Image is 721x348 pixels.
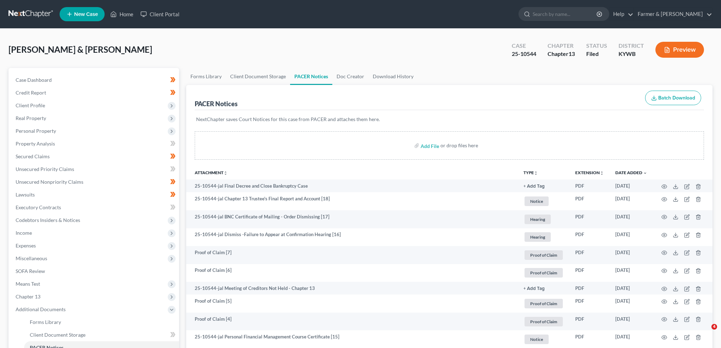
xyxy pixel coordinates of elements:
span: Notice [525,335,549,344]
span: Hearing [525,232,551,242]
a: Credit Report [10,86,179,99]
a: Case Dashboard [10,74,179,86]
span: Batch Download [658,95,695,101]
td: Proof of Claim [7] [186,246,518,264]
span: Means Test [16,281,40,287]
div: Case [512,42,536,50]
i: expand_more [643,171,647,175]
button: + Add Tag [523,184,545,189]
td: PDF [570,264,610,282]
span: Unsecured Nonpriority Claims [16,179,83,185]
span: 13 [569,50,575,57]
td: PDF [570,179,610,192]
a: Farmer & [PERSON_NAME] [634,8,712,21]
td: [DATE] [610,282,653,295]
span: Forms Library [30,319,61,325]
span: Credit Report [16,90,46,96]
a: Forms Library [24,316,179,329]
span: Personal Property [16,128,56,134]
span: Secured Claims [16,153,50,159]
a: Notice [523,195,564,207]
a: Secured Claims [10,150,179,163]
td: [DATE] [610,179,653,192]
td: PDF [570,246,610,264]
td: [DATE] [610,246,653,264]
i: unfold_more [223,171,228,175]
td: [DATE] [610,295,653,313]
button: TYPEunfold_more [523,171,538,175]
td: [DATE] [610,264,653,282]
a: Doc Creator [332,68,368,85]
span: Expenses [16,243,36,249]
div: Chapter [548,50,575,58]
td: 25-10544-jal Final Decree and Close Bankruptcy Case [186,179,518,192]
a: Proof of Claim [523,267,564,279]
a: + Add Tag [523,183,564,189]
span: Executory Contracts [16,204,61,210]
div: Chapter [548,42,575,50]
div: KYWB [619,50,644,58]
span: 4 [711,324,717,330]
a: Proof of Claim [523,316,564,327]
i: unfold_more [600,171,604,175]
span: Real Property [16,115,46,121]
span: Additional Documents [16,306,66,312]
a: Unsecured Priority Claims [10,163,179,176]
span: New Case [74,12,98,17]
a: Proof of Claim [523,298,564,309]
a: SOFA Review [10,265,179,278]
div: Filed [586,50,607,58]
span: SOFA Review [16,268,45,274]
a: Download History [368,68,418,85]
span: Income [16,230,32,236]
div: Status [586,42,607,50]
span: [PERSON_NAME] & [PERSON_NAME] [9,44,152,55]
td: PDF [570,228,610,246]
span: Proof of Claim [525,299,563,308]
div: PACER Notices [195,99,238,108]
span: Property Analysis [16,141,55,147]
a: Hearing [523,231,564,243]
a: + Add Tag [523,285,564,292]
span: Client Document Storage [30,332,85,338]
span: Miscellaneous [16,255,47,261]
td: PDF [570,313,610,331]
a: Lawsuits [10,188,179,201]
span: Proof of Claim [525,317,563,326]
a: Executory Contracts [10,201,179,214]
td: Proof of Claim [6] [186,264,518,282]
a: Client Portal [137,8,183,21]
a: Proof of Claim [523,249,564,261]
td: [DATE] [610,210,653,228]
td: [DATE] [610,192,653,210]
a: Unsecured Nonpriority Claims [10,176,179,188]
a: Home [107,8,137,21]
span: Unsecured Priority Claims [16,166,74,172]
a: Property Analysis [10,137,179,150]
td: 25-10544-jal Meeting of Creditors Not Held - Chapter 13 [186,282,518,295]
span: Chapter 13 [16,293,40,299]
input: Search by name... [533,7,598,21]
td: Proof of Claim [4] [186,313,518,331]
td: 25-10544-jal BNC Certificate of Mailing - Order Dismissing [17] [186,210,518,228]
span: Case Dashboard [16,77,52,83]
td: 25-10544-jal Dismiss -Failure to Appear at Confirmation Hearing [16] [186,228,518,246]
td: [DATE] [610,228,653,246]
td: Proof of Claim [5] [186,295,518,313]
a: Client Document Storage [24,329,179,341]
span: Codebtors Insiders & Notices [16,217,80,223]
span: Notice [525,196,549,206]
div: or drop files here [440,142,478,149]
i: unfold_more [534,171,538,175]
span: Client Profile [16,102,45,108]
p: NextChapter saves Court Notices for this case from PACER and attaches them here. [196,116,703,123]
a: Client Document Storage [226,68,290,85]
span: Lawsuits [16,192,35,198]
td: PDF [570,210,610,228]
span: Proof of Claim [525,268,563,278]
div: 25-10544 [512,50,536,58]
td: 25-10544-jal Chapter 13 Trustee's Final Report and Account [18] [186,192,518,210]
button: + Add Tag [523,286,545,291]
td: PDF [570,295,610,313]
a: Date Added expand_more [615,170,647,175]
